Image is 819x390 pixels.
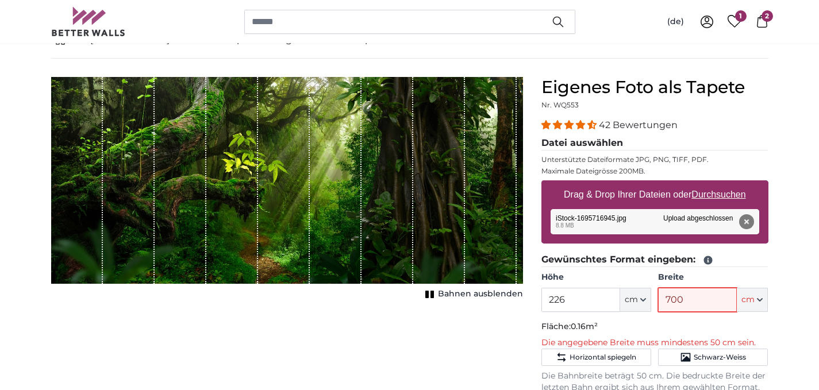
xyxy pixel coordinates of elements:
[571,321,598,331] span: 0.16m²
[541,253,768,267] legend: Gewünschtes Format eingeben:
[422,286,523,302] button: Bahnen ausblenden
[658,272,768,283] label: Breite
[741,294,755,306] span: cm
[599,119,678,130] span: 42 Bewertungen
[51,77,523,302] div: 1 of 1
[658,11,693,32] button: (de)
[625,294,638,306] span: cm
[559,183,751,206] label: Drag & Drop Ihrer Dateien oder
[541,136,768,150] legend: Datei auswählen
[541,272,651,283] label: Höhe
[541,119,599,130] span: 4.38 stars
[438,288,523,300] span: Bahnen ausblenden
[737,288,768,312] button: cm
[694,353,746,362] span: Schwarz-Weiss
[691,190,745,199] u: Durchsuchen
[541,101,579,109] span: Nr. WQ553
[541,155,768,164] p: Unterstützte Dateiformate JPG, PNG, TIFF, PDF.
[620,288,651,312] button: cm
[658,349,768,366] button: Schwarz-Weiss
[541,167,768,176] p: Maximale Dateigrösse 200MB.
[541,349,651,366] button: Horizontal spiegeln
[735,10,747,22] span: 1
[541,321,768,333] p: Fläche:
[51,7,126,36] img: Betterwalls
[541,337,768,349] p: Die angegebene Breite muss mindestens 50 cm sein.
[762,10,773,22] span: 2
[541,77,768,98] h1: Eigenes Foto als Tapete
[570,353,636,362] span: Horizontal spiegeln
